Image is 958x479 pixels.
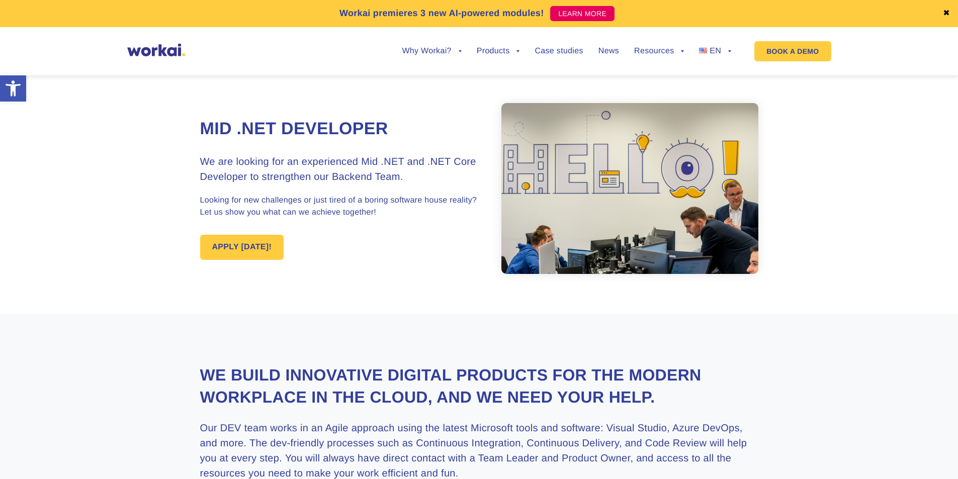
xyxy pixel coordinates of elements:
a: BOOK A DEMO [754,41,831,61]
p: Workai premieres 3 new AI-powered modules! [339,7,544,20]
h1: Mid .NET Developer [200,118,479,141]
a: News [598,47,619,55]
h3: We are looking for an experienced Mid .NET and .NET Core Developer to strengthen our Backend Team. [200,154,479,184]
span: EN [710,47,721,55]
p: Looking for new challenges or just tired of a boring software house reality? Let us show you what... [200,195,479,219]
a: Case studies [535,47,583,55]
a: Products [477,47,520,55]
a: ✖ [943,10,950,18]
a: LEARN MORE [550,6,615,21]
h2: We build innovative digital products for the modern workplace in the Cloud, and we need your help. [200,364,758,408]
a: Resources [634,47,684,55]
a: Why Workai? [402,47,461,55]
a: APPLY [DATE]! [200,235,284,260]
